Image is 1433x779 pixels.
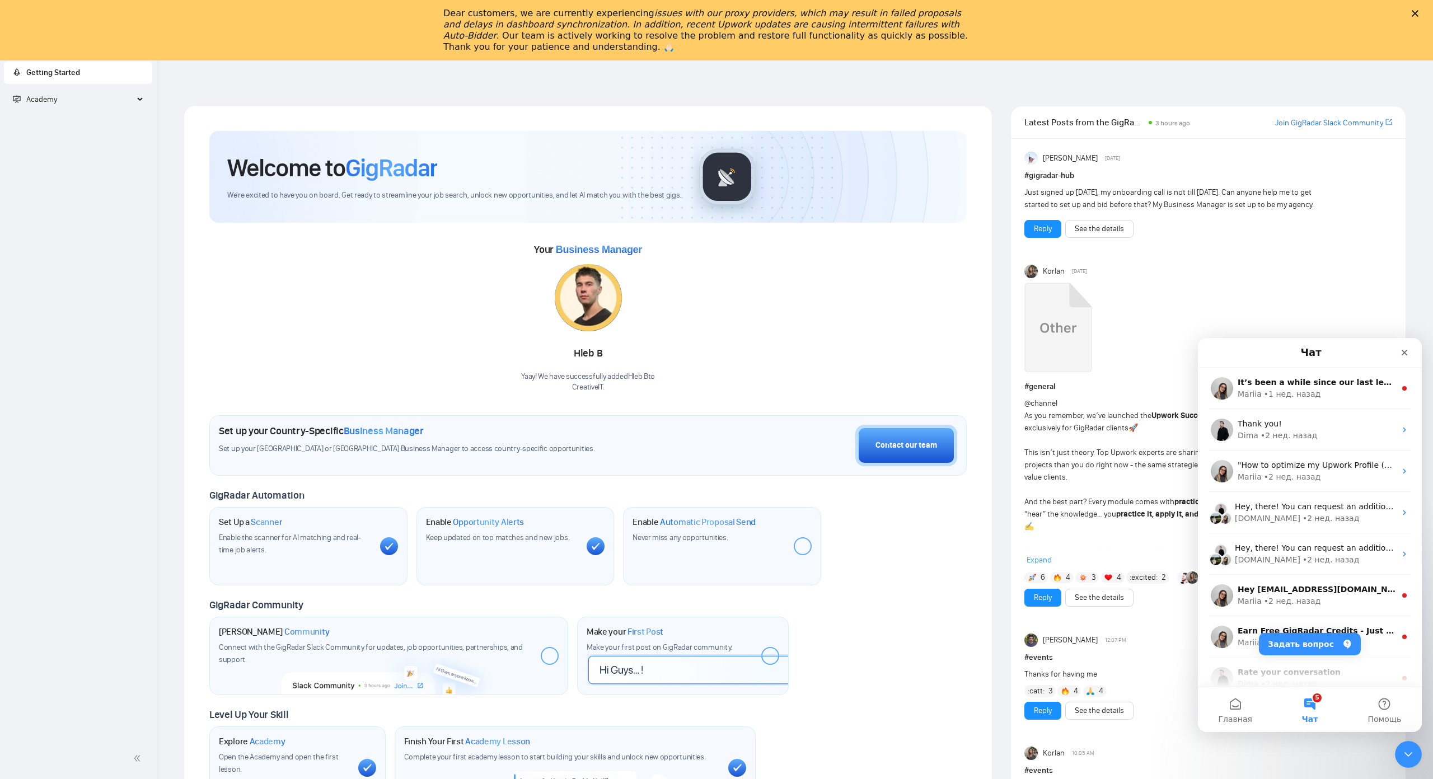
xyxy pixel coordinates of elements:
span: Academy Lesson [465,736,530,747]
span: Academy [26,95,57,104]
span: export [1385,118,1392,126]
span: Rate your conversation [40,330,143,339]
button: Reply [1024,589,1061,607]
span: First Post [627,626,663,637]
div: • 2 нед. назад [105,216,161,228]
span: double-left [133,753,144,764]
h1: Explore [219,736,285,747]
a: Upwork Success with GigRadar.mp4 [1024,283,1092,376]
img: 1755663636803-c1pZSGp9AKQ6Oz99dDFOQ8ZR6IAhRnZOeNNCcC620-vEKrx2AP4lHe1bOLhMNL75_l.jpeg [555,264,622,331]
button: Задать вопрос [61,295,163,317]
span: Главная [20,377,54,385]
img: Mariia avatar [21,215,34,228]
a: Reply [1034,223,1052,235]
img: Profile image for Mariia [13,288,35,310]
strong: Meet our experts behind the course (40+ lessons prepared for you): [1024,546,1262,556]
a: Join GigRadar Slack Community [1275,117,1383,129]
div: Just signed up [DATE], my onboarding call is not till [DATE]. Can anyone help me to get started t... [1024,186,1318,211]
h1: # events [1024,651,1392,664]
img: ❤️ [1104,574,1112,581]
p: CreativeIT . [521,382,655,393]
button: See the details [1065,220,1134,238]
span: Opportunity Alerts [453,517,524,528]
span: Never miss any opportunities. [633,533,728,542]
span: 4 [1099,686,1103,697]
span: 12:07 PM [1105,635,1126,645]
a: See the details [1075,223,1124,235]
img: Profile image for Dima [13,329,35,351]
span: Automatic Proposal Send [660,517,756,528]
span: Expand [1027,555,1052,565]
button: Reply [1024,220,1061,238]
span: :excited: [1130,571,1158,584]
span: ✍️ [1024,522,1034,531]
img: Anisuzzaman Khan [1024,152,1038,165]
div: Mariia [40,257,64,269]
span: [DATE] [1072,266,1087,276]
span: Connect with the GigRadar Slack Community for updates, job opportunities, partnerships, and support. [219,642,523,664]
span: 4 [1074,686,1078,697]
div: Hleb B [521,344,655,363]
span: Getting Started [26,68,80,77]
span: Business Manager [556,244,642,255]
div: • 2 нед. назад [63,92,119,104]
span: 3 [1048,686,1053,697]
strong: Upwork Success with GigRadar [1151,411,1262,420]
div: [DOMAIN_NAME] [37,175,102,186]
div: Mariia [40,299,64,311]
img: Korlan [1024,747,1038,760]
div: Mariia [40,50,64,62]
li: Getting Started [4,62,152,84]
img: Viktor avatar [11,173,25,187]
span: Business Manager [344,425,424,437]
span: Open the Academy and open the first lesson. [219,752,339,774]
span: Помощь [170,377,203,385]
span: Community [284,626,330,637]
span: rocket [13,68,21,76]
span: Чат [104,377,120,385]
img: 🚀 [1028,574,1036,581]
img: Korlan [1024,265,1038,278]
strong: practical homework [1174,497,1245,506]
span: [PERSON_NAME] [1043,152,1098,165]
strong: practice it, apply it, and make it stick for the long run. [1116,509,1304,519]
span: Complete your first academy lesson to start building your skills and unlock new opportunities. [404,752,706,762]
span: [PERSON_NAME] [1043,634,1098,646]
span: 2 [1162,572,1166,583]
a: export [1385,117,1392,128]
span: Academy [13,95,57,104]
button: Помощь [149,349,224,394]
span: GigRadar [345,153,437,183]
span: Academy [250,736,285,747]
span: fund-projection-screen [13,95,21,103]
div: • 2 нед. назад [63,340,119,352]
div: • 2 нед. назад [105,175,161,186]
h1: Set up your Country-Specific [219,425,424,437]
span: Set up your [GEOGRAPHIC_DATA] or [GEOGRAPHIC_DATA] Business Manager to access country-specific op... [219,444,662,454]
img: Profile image for Mariia [13,246,35,269]
img: Korlan [1186,571,1198,584]
img: gigradar-logo.png [699,149,755,205]
div: Yaay! We have successfully added Hleb B to [521,372,655,393]
i: issues with our proxy providers, which may result in failed proposals and delays in dashboard syn... [443,8,961,41]
button: Contact our team [855,425,957,466]
div: Закрыть [1412,10,1423,17]
img: Mariia avatar [21,173,34,187]
img: Profile image for Mariia [13,122,35,144]
a: See the details [1075,592,1124,604]
span: Level Up Your Skill [209,708,288,721]
span: Enable the scanner for AI matching and real-time job alerts. [219,533,361,555]
div: • 2 нед. назад [66,257,123,269]
div: Dima [40,340,60,352]
h1: Finish Your First [404,736,530,747]
span: [DATE] [1105,153,1120,163]
div: • 2 нед. назад [66,133,123,145]
span: 3 [1092,572,1096,583]
h1: # gigradar-hub [1024,170,1392,182]
img: Toby Fox-Mason [1024,633,1038,647]
span: Korlan [1043,265,1065,278]
span: 🚀 [1128,423,1138,433]
div: Dear customers, we are currently experiencing . Our team is actively working to resolve the probl... [443,8,972,53]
